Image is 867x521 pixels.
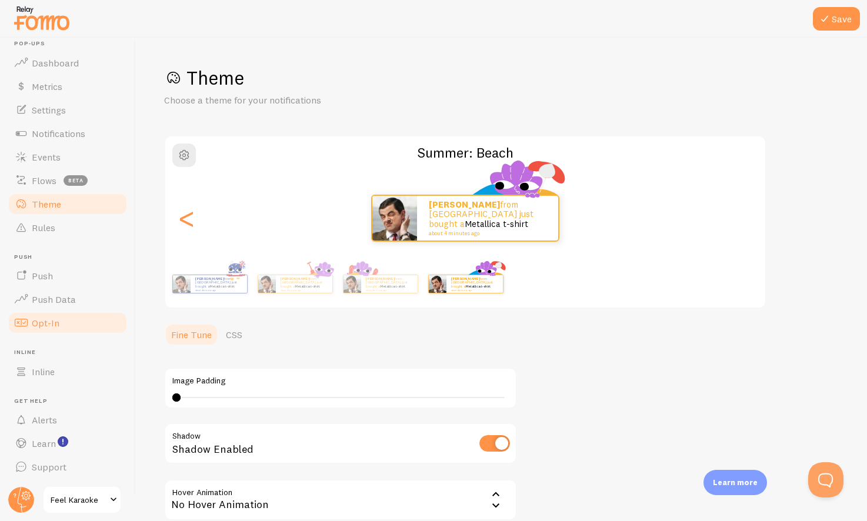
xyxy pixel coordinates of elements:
[366,289,412,291] small: about 4 minutes ago
[219,323,249,346] a: CSS
[451,276,498,291] p: from [GEOGRAPHIC_DATA] just bought a
[7,169,128,192] a: Flows beta
[7,51,128,75] a: Dashboard
[7,455,128,479] a: Support
[366,276,394,281] strong: [PERSON_NAME]
[7,264,128,288] a: Push
[465,218,528,229] a: Metallica t-shirt
[32,57,79,69] span: Dashboard
[14,40,128,48] span: Pop-ups
[32,222,55,233] span: Rules
[429,199,500,210] strong: [PERSON_NAME]
[195,289,241,291] small: about 4 minutes ago
[281,276,309,281] strong: [PERSON_NAME]
[32,317,59,329] span: Opt-In
[32,293,76,305] span: Push Data
[32,414,57,426] span: Alerts
[32,366,55,378] span: Inline
[7,408,128,432] a: Alerts
[32,461,66,473] span: Support
[164,93,446,107] p: Choose a theme for your notifications
[32,81,62,92] span: Metrics
[808,462,843,497] iframe: Help Scout Beacon - Open
[7,216,128,239] a: Rules
[51,493,106,507] span: Feel Karaoke
[32,437,56,449] span: Learn
[7,192,128,216] a: Theme
[32,270,53,282] span: Push
[195,276,224,281] strong: [PERSON_NAME]
[195,276,242,291] p: from [GEOGRAPHIC_DATA] just bought a
[451,289,497,291] small: about 4 minutes ago
[164,423,517,466] div: Shadow Enabled
[14,398,128,405] span: Get Help
[366,276,413,291] p: from [GEOGRAPHIC_DATA] just bought a
[32,151,61,163] span: Events
[7,311,128,335] a: Opt-In
[281,289,326,291] small: about 4 minutes ago
[164,479,517,520] div: No Hover Animation
[7,122,128,145] a: Notifications
[164,66,839,90] h1: Theme
[380,284,405,289] a: Metallica t-shirt
[258,275,275,293] img: Fomo
[343,275,361,293] img: Fomo
[32,198,61,210] span: Theme
[703,470,767,495] div: Learn more
[58,436,68,447] svg: <p>Watch New Feature Tutorials!</p>
[12,3,71,33] img: fomo-relay-logo-orange.svg
[42,486,122,514] a: Feel Karaoke
[7,288,128,311] a: Push Data
[429,200,546,236] p: from [GEOGRAPHIC_DATA] just bought a
[179,176,194,260] div: Previous slide
[172,275,190,293] img: Fomo
[451,276,479,281] strong: [PERSON_NAME]
[7,432,128,455] a: Learn
[7,360,128,383] a: Inline
[32,128,85,139] span: Notifications
[428,275,446,293] img: Fomo
[164,323,219,346] a: Fine Tune
[14,349,128,356] span: Inline
[295,284,320,289] a: Metallica t-shirt
[429,231,543,236] small: about 4 minutes ago
[7,98,128,122] a: Settings
[172,376,509,386] label: Image Padding
[32,104,66,116] span: Settings
[165,143,765,162] h2: Summer: Beach
[32,175,56,186] span: Flows
[465,284,491,289] a: Metallica t-shirt
[14,253,128,261] span: Push
[281,276,328,291] p: from [GEOGRAPHIC_DATA] just bought a
[209,284,235,289] a: Metallica t-shirt
[372,196,417,241] img: Fomo
[7,145,128,169] a: Events
[64,175,88,186] span: beta
[713,477,758,488] p: Learn more
[7,75,128,98] a: Metrics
